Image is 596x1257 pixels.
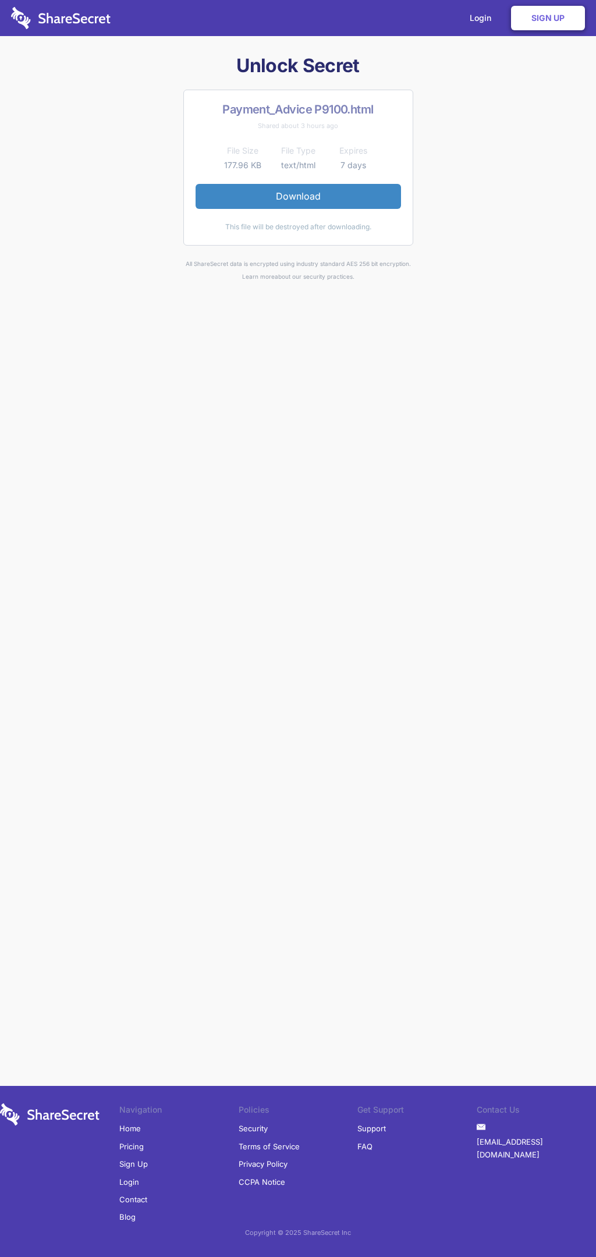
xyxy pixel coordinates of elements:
[239,1155,288,1173] a: Privacy Policy
[477,1103,596,1120] li: Contact Us
[239,1103,358,1120] li: Policies
[196,102,401,117] h2: Payment_Advice P9100.html
[357,1103,477,1120] li: Get Support
[215,144,271,158] th: File Size
[239,1173,285,1191] a: CCPA Notice
[119,1138,144,1155] a: Pricing
[119,1208,136,1226] a: Blog
[239,1138,300,1155] a: Terms of Service
[196,119,401,132] div: Shared about 3 hours ago
[326,144,381,158] th: Expires
[11,7,111,29] img: logo-wordmark-white-trans-d4663122ce5f474addd5e946df7df03e33cb6a1c49d2221995e7729f52c070b2.svg
[119,1120,141,1137] a: Home
[477,1133,596,1164] a: [EMAIL_ADDRESS][DOMAIN_NAME]
[119,1173,139,1191] a: Login
[239,1120,268,1137] a: Security
[119,1103,239,1120] li: Navigation
[357,1120,386,1137] a: Support
[357,1138,372,1155] a: FAQ
[271,144,326,158] th: File Type
[215,158,271,172] td: 177.96 KB
[119,1191,147,1208] a: Contact
[242,273,275,280] a: Learn more
[196,221,401,233] div: This file will be destroyed after downloading.
[196,184,401,208] a: Download
[119,1155,148,1173] a: Sign Up
[511,6,585,30] a: Sign Up
[326,158,381,172] td: 7 days
[271,158,326,172] td: text/html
